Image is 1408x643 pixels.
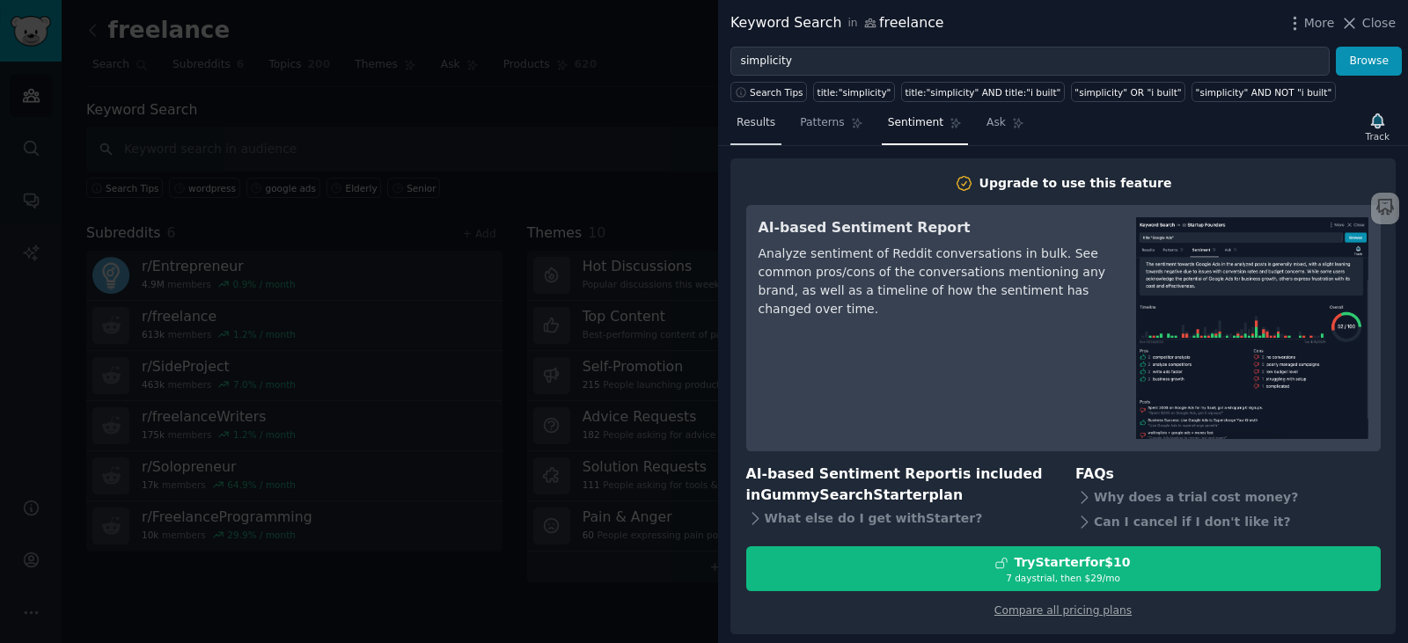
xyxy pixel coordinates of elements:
[1075,464,1381,486] h3: FAQs
[1362,14,1396,33] span: Close
[1136,217,1368,439] img: AI-based Sentiment Report
[1192,82,1336,102] a: "simplicity" AND NOT "i built"
[1074,86,1181,99] div: "simplicity" OR "i built"
[1286,14,1335,33] button: More
[1071,82,1185,102] a: "simplicity" OR "i built"
[759,217,1111,239] h3: AI-based Sentiment Report
[980,109,1030,145] a: Ask
[1014,553,1130,572] div: Try Starter for $10
[986,115,1006,131] span: Ask
[994,604,1132,617] a: Compare all pricing plans
[800,115,844,131] span: Patterns
[747,572,1380,584] div: 7 days trial, then $ 29 /mo
[1304,14,1335,33] span: More
[882,109,968,145] a: Sentiment
[888,115,943,131] span: Sentiment
[1075,485,1381,509] div: Why does a trial cost money?
[905,86,1060,99] div: title:"simplicity" AND title:"i built"
[813,82,895,102] a: title:"simplicity"
[730,12,943,34] div: Keyword Search freelance
[979,174,1172,193] div: Upgrade to use this feature
[737,115,775,131] span: Results
[759,245,1111,318] div: Analyze sentiment of Reddit conversations in bulk. See common pros/cons of the conversations ment...
[1336,47,1402,77] button: Browse
[746,546,1381,591] button: TryStarterfor$107 daystrial, then $29/mo
[730,109,781,145] a: Results
[730,82,807,102] button: Search Tips
[901,82,1065,102] a: title:"simplicity" AND title:"i built"
[746,464,1052,507] h3: AI-based Sentiment Report is included in plan
[818,86,891,99] div: title:"simplicity"
[1340,14,1396,33] button: Close
[1360,108,1396,145] button: Track
[1196,86,1332,99] div: "simplicity" AND NOT "i built"
[750,86,803,99] span: Search Tips
[1366,130,1390,142] div: Track
[760,486,928,503] span: GummySearch Starter
[794,109,869,145] a: Patterns
[746,507,1052,531] div: What else do I get with Starter ?
[1075,509,1381,534] div: Can I cancel if I don't like it?
[730,47,1330,77] input: Try a keyword related to your business
[847,16,857,32] span: in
